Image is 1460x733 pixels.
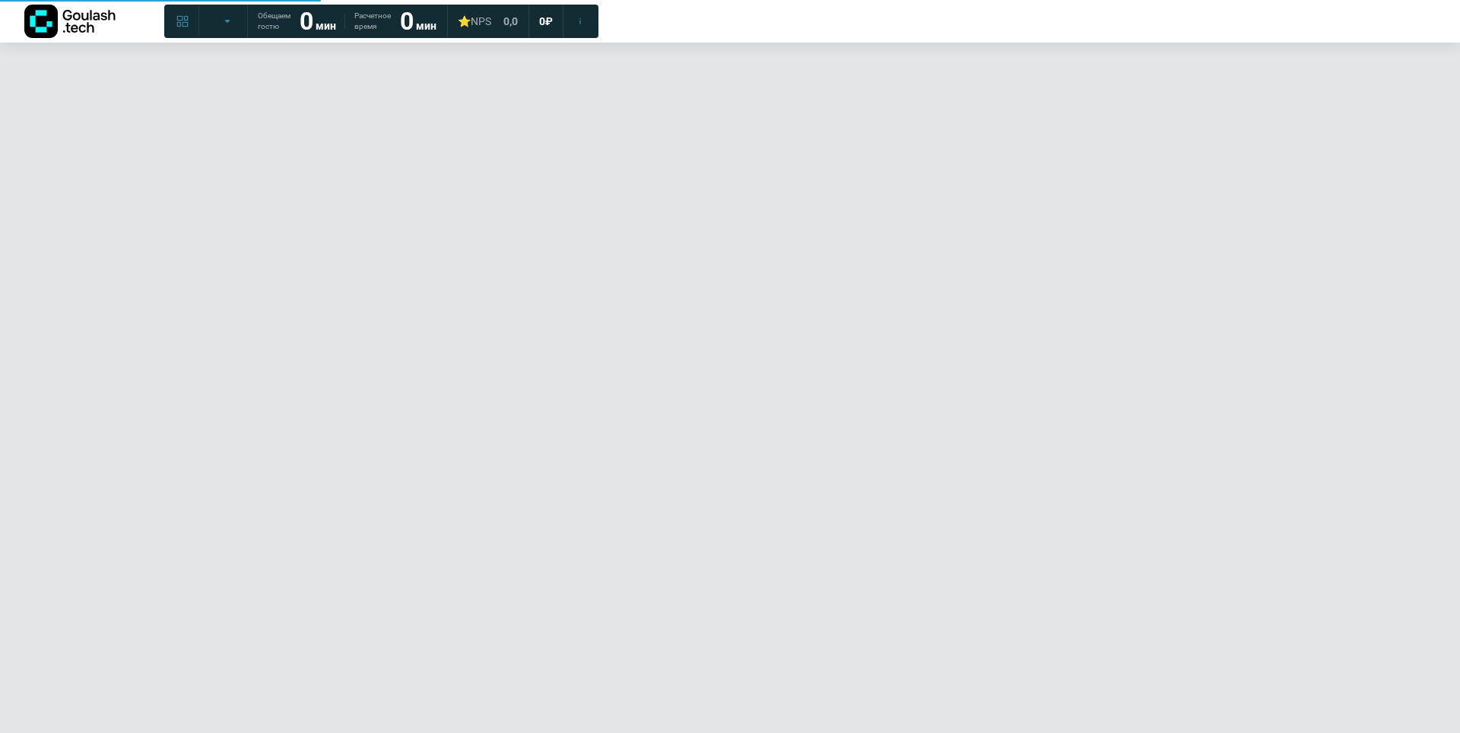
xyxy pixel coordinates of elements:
span: 0,0 [503,14,518,28]
span: мин [316,20,336,32]
strong: 0 [400,7,414,36]
span: Расчетное время [354,11,391,32]
a: Обещаем гостю 0 мин Расчетное время 0 мин [249,8,446,35]
a: ⭐NPS 0,0 [449,8,527,35]
span: 0 [539,14,545,28]
a: 0 ₽ [530,8,562,35]
span: ₽ [545,14,553,28]
span: Обещаем гостю [258,11,290,32]
strong: 0 [300,7,313,36]
div: ⭐ [458,14,491,28]
span: мин [416,20,436,32]
span: NPS [471,15,491,27]
img: Логотип компании Goulash.tech [24,5,116,38]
